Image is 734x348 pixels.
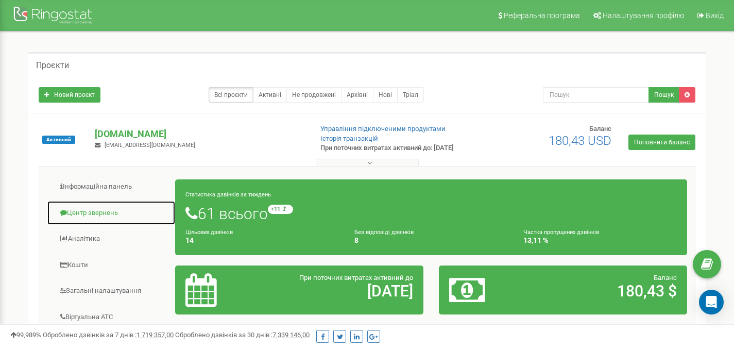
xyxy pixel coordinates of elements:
[209,87,253,103] a: Всі проєкти
[373,87,398,103] a: Нові
[136,331,174,339] u: 1 719 357,00
[39,87,100,103] a: Новий проєкт
[272,331,310,339] u: 7 339 146,00
[523,237,677,244] h4: 13,11 %
[354,237,508,244] h4: 8
[354,229,414,236] small: Без відповіді дзвінків
[43,331,174,339] span: Оброблено дзвінків за 7 днів :
[530,283,677,300] h2: 180,43 $
[523,229,599,236] small: Частка пропущених дзвінків
[47,201,176,226] a: Центр звернень
[253,87,287,103] a: Активні
[185,205,677,222] h1: 61 всього
[699,290,724,314] div: Open Intercom Messenger
[397,87,424,103] a: Тріал
[320,143,473,153] p: При поточних витратах активний до: [DATE]
[549,134,611,148] span: 180,43 USD
[47,278,176,304] a: Загальні налаштування
[95,127,303,141] p: [DOMAIN_NAME]
[299,274,413,281] span: При поточних витратах активний до
[286,87,342,103] a: Не продовжені
[320,125,446,132] a: Управління підключеними продуктами
[47,253,176,278] a: Кошти
[603,11,684,20] span: Налаштування профілю
[42,136,75,144] span: Активний
[543,87,649,103] input: Пошук
[185,229,233,236] small: Цільових дзвінків
[706,11,724,20] span: Вихід
[105,142,195,148] span: [EMAIL_ADDRESS][DOMAIN_NAME]
[628,135,695,150] a: Поповнити баланс
[185,237,339,244] h4: 14
[36,61,69,70] h5: Проєкти
[47,226,176,252] a: Аналiтика
[504,11,580,20] span: Реферальна програма
[320,135,378,142] a: Історія транзакцій
[648,87,679,103] button: Пошук
[266,283,413,300] h2: [DATE]
[589,125,611,132] span: Баланс
[175,331,310,339] span: Оброблено дзвінків за 30 днів :
[654,274,677,281] span: Баланс
[185,191,271,198] small: Статистика дзвінків за тиждень
[341,87,373,103] a: Архівні
[10,331,41,339] span: 99,989%
[47,174,176,200] a: Інформаційна панель
[47,305,176,330] a: Віртуальна АТС
[268,205,293,214] small: +11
